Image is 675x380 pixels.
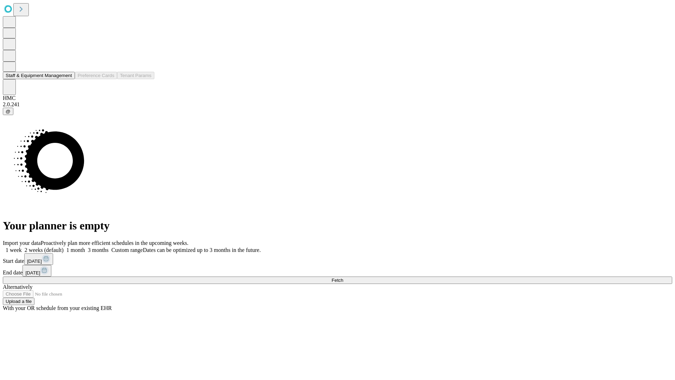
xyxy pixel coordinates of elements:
div: 2.0.241 [3,101,672,108]
span: 1 week [6,247,22,253]
button: [DATE] [22,265,51,277]
span: Alternatively [3,284,32,290]
div: End date [3,265,672,277]
div: Start date [3,253,672,265]
button: Fetch [3,277,672,284]
button: Tenant Params [117,72,154,79]
h1: Your planner is empty [3,219,672,232]
span: Import your data [3,240,41,246]
span: 3 months [88,247,109,253]
div: HMC [3,95,672,101]
button: Staff & Equipment Management [3,72,75,79]
button: [DATE] [24,253,53,265]
span: Fetch [332,278,343,283]
span: Dates can be optimized up to 3 months in the future. [143,247,261,253]
span: [DATE] [27,259,42,264]
span: 1 month [66,247,85,253]
span: Custom range [111,247,143,253]
button: Upload a file [3,298,34,305]
span: Proactively plan more efficient schedules in the upcoming weeks. [41,240,188,246]
span: [DATE] [25,270,40,275]
button: Preference Cards [75,72,117,79]
span: @ [6,109,11,114]
span: With your OR schedule from your existing EHR [3,305,112,311]
span: 2 weeks (default) [25,247,64,253]
button: @ [3,108,13,115]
